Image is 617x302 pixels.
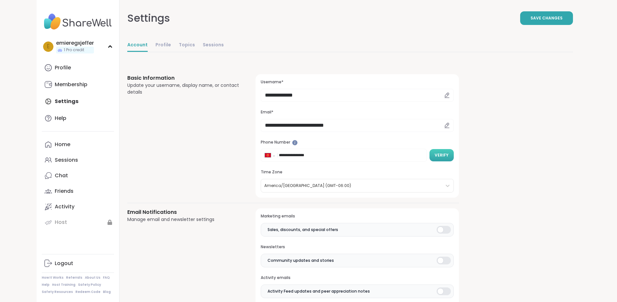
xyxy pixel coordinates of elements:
[55,203,74,210] div: Activity
[42,199,114,215] a: Activity
[203,39,224,52] a: Sessions
[103,290,111,294] a: Blog
[429,149,454,161] button: Verify
[55,219,67,226] div: Host
[155,39,171,52] a: Profile
[127,10,170,26] div: Settings
[55,64,71,71] div: Profile
[64,47,84,53] span: 1 Pro credit
[55,188,74,195] div: Friends
[268,288,370,294] span: Activity Feed updates and peer appreciation notes
[179,39,195,52] a: Topics
[55,157,78,164] div: Sessions
[55,260,73,267] div: Logout
[531,15,563,21] span: Save Changes
[52,283,75,287] a: Host Training
[55,141,70,148] div: Home
[42,275,63,280] a: How It Works
[78,283,101,287] a: Safety Policy
[261,214,453,219] h3: Marketing emails
[42,283,50,287] a: Help
[261,275,453,281] h3: Activity emails
[127,216,240,223] div: Manage email and newsletter settings
[42,60,114,75] a: Profile
[55,81,87,88] div: Membership
[75,290,100,294] a: Redeem Code
[435,152,449,158] span: Verify
[268,227,338,233] span: Sales, discounts, and special offers
[127,208,240,216] h3: Email Notifications
[103,275,110,280] a: FAQ
[55,115,66,122] div: Help
[261,110,453,115] h3: Email*
[42,183,114,199] a: Friends
[42,215,114,230] a: Host
[268,258,334,263] span: Community updates and stories
[42,290,73,294] a: Safety Resources
[85,275,100,280] a: About Us
[261,79,453,85] h3: Username*
[42,137,114,152] a: Home
[261,244,453,250] h3: Newsletters
[127,74,240,82] h3: Basic Information
[261,140,453,145] h3: Phone Number
[42,256,114,271] a: Logout
[56,40,94,47] div: emieregxjeffer
[42,10,114,33] img: ShareWell Nav Logo
[42,110,114,126] a: Help
[47,42,50,51] span: e
[127,82,240,96] div: Update your username, display name, or contact details
[127,39,148,52] a: Account
[42,77,114,92] a: Membership
[520,11,573,25] button: Save Changes
[42,152,114,168] a: Sessions
[66,275,82,280] a: Referrals
[292,140,298,145] iframe: Spotlight
[261,169,453,175] h3: Time Zone
[42,168,114,183] a: Chat
[55,172,68,179] div: Chat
